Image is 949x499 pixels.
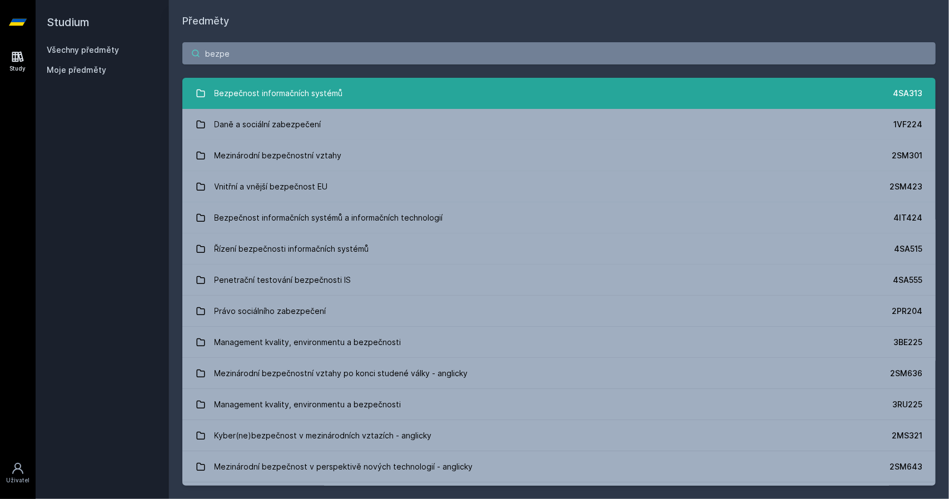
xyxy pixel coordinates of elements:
div: Daně a sociální zabezpečení [215,113,321,136]
div: Management kvality, environmentu a bezpečnosti [215,331,401,353]
a: Kyber(ne)bezpečnost v mezinárodních vztazích - anglicky 2MS321 [182,420,936,451]
div: Mezinárodní bezpečnost v perspektivě nových technologií - anglicky [215,456,473,478]
div: Vnitřní a vnější bezpečnost EU [215,176,328,198]
a: Všechny předměty [47,45,119,54]
div: Mezinárodní bezpečnostní vztahy [215,144,342,167]
div: 1VF224 [893,119,922,130]
div: 4IT424 [893,212,922,223]
h1: Předměty [182,13,936,29]
div: 2SM301 [892,150,922,161]
a: Bezpečnost informačních systémů a informačních technologií 4IT424 [182,202,936,233]
input: Název nebo ident předmětu… [182,42,936,64]
a: Study [2,44,33,78]
div: 2SM423 [890,181,922,192]
div: 2SM636 [890,368,922,379]
div: 3BE225 [893,337,922,348]
div: Uživatel [6,476,29,485]
a: Právo sociálního zabezpečení 2PR204 [182,296,936,327]
div: 2MS321 [892,430,922,441]
div: 4SA555 [893,275,922,286]
a: Daně a sociální zabezpečení 1VF224 [182,109,936,140]
a: Management kvality, environmentu a bezpečnosti 3BE225 [182,327,936,358]
div: 3RU225 [892,399,922,410]
div: 4SA515 [894,243,922,255]
div: Management kvality, environmentu a bezpečnosti [215,393,401,416]
div: 2SM643 [890,461,922,472]
div: 4SA313 [893,88,922,99]
div: Právo sociálního zabezpečení [215,300,326,322]
div: Kyber(ne)bezpečnost v mezinárodních vztazích - anglicky [215,425,432,447]
div: 2PR204 [892,306,922,317]
a: Mezinárodní bezpečnostní vztahy 2SM301 [182,140,936,171]
div: Bezpečnost informačních systémů a informačních technologií [215,207,443,229]
div: Řízení bezpečnosti informačních systémů [215,238,369,260]
a: Mezinárodní bezpečnostní vztahy po konci studené války - anglicky 2SM636 [182,358,936,389]
div: Mezinárodní bezpečnostní vztahy po konci studené války - anglicky [215,362,468,385]
div: Bezpečnost informačních systémů [215,82,343,104]
a: Penetrační testování bezpečnosti IS 4SA555 [182,265,936,296]
a: Management kvality, environmentu a bezpečnosti 3RU225 [182,389,936,420]
a: Uživatel [2,456,33,490]
a: Řízení bezpečnosti informačních systémů 4SA515 [182,233,936,265]
a: Vnitřní a vnější bezpečnost EU 2SM423 [182,171,936,202]
a: Bezpečnost informačních systémů 4SA313 [182,78,936,109]
div: Penetrační testování bezpečnosti IS [215,269,351,291]
a: Mezinárodní bezpečnost v perspektivě nových technologií - anglicky 2SM643 [182,451,936,482]
div: Study [10,64,26,73]
span: Moje předměty [47,64,106,76]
